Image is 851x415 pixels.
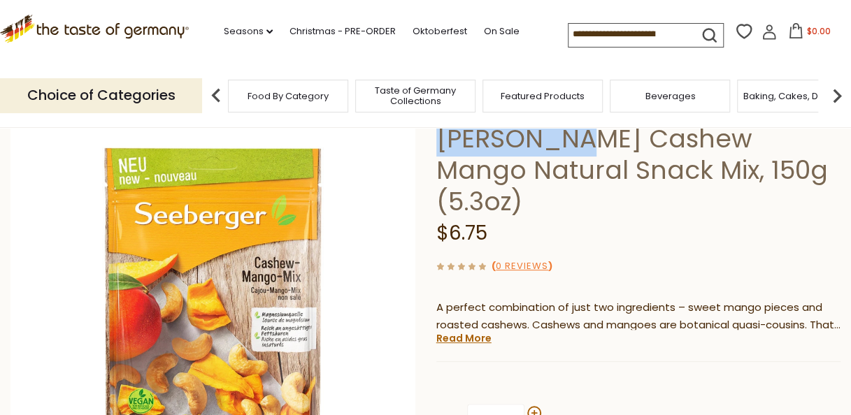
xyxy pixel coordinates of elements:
[224,24,273,39] a: Seasons
[645,91,695,101] a: Beverages
[436,299,841,334] p: A perfect combination of just two ingredients – sweet mango pieces and roasted cashews. Cashews a...
[492,259,552,272] span: ( )
[780,23,839,44] button: $0.00
[484,24,520,39] a: On Sale
[823,82,851,110] img: next arrow
[289,24,396,39] a: Christmas - PRE-ORDER
[359,85,471,106] a: Taste of Germany Collections
[501,91,585,101] a: Featured Products
[413,24,467,39] a: Oktoberfest
[248,91,329,101] a: Food By Category
[436,123,841,217] h1: [PERSON_NAME] Cashew Mango Natural Snack Mix, 150g (5.3oz)
[806,25,830,37] span: $0.00
[436,331,492,345] a: Read More
[496,259,548,274] a: 0 Reviews
[202,82,230,110] img: previous arrow
[436,219,487,247] span: $6.75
